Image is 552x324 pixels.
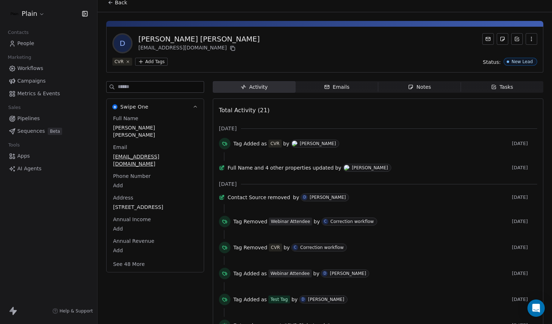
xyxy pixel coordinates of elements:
[113,182,197,189] span: Add
[271,270,310,277] div: Webinar Attendee
[6,113,91,124] a: Pipelines
[17,65,43,72] span: Workflows
[271,296,288,303] div: Test Tag
[512,297,537,302] span: [DATE]
[10,9,19,18] img: Plain-Logo-Tile.png
[219,107,269,114] span: Total Activity (21)
[308,297,344,302] div: [PERSON_NAME]
[17,152,30,160] span: Apps
[324,219,327,224] div: C
[293,194,299,201] span: by
[109,258,149,271] button: See 48 More
[233,140,260,147] span: Tag Added
[300,141,336,146] div: [PERSON_NAME]
[512,59,533,64] div: New Lead
[22,9,37,18] span: Plain
[313,270,319,277] span: by
[310,195,346,200] div: [PERSON_NAME]
[113,225,197,232] span: Add
[5,102,24,113] span: Sales
[6,150,91,162] a: Apps
[5,140,23,150] span: Tools
[271,218,310,225] div: Webinar Attendee
[6,163,91,175] a: AI Agents
[6,88,91,100] a: Metrics & Events
[408,83,431,91] div: Notes
[268,194,290,201] span: removed
[219,125,237,132] span: [DATE]
[138,34,260,44] div: [PERSON_NAME] [PERSON_NAME]
[292,141,297,146] img: P
[314,218,320,225] span: by
[112,172,152,180] span: Phone Number
[113,203,197,211] span: [STREET_ADDRESS]
[17,90,60,97] span: Metrics & Events
[114,35,131,52] span: D
[512,245,537,250] span: [DATE]
[512,141,537,146] span: [DATE]
[107,115,204,272] div: Swipe OneSwipe One
[283,140,289,147] span: by
[107,99,204,115] button: Swipe OneSwipe One
[491,83,513,91] div: Tasks
[112,237,156,245] span: Annual Revenue
[261,270,267,277] span: as
[352,165,388,170] div: [PERSON_NAME]
[48,128,62,135] span: Beta
[5,27,32,38] span: Contacts
[271,140,280,147] div: CVR
[228,164,253,171] span: Full Name
[302,297,305,302] div: D
[17,165,42,172] span: AI Agents
[60,308,93,314] span: Help & Support
[5,52,34,63] span: Marketing
[112,194,135,201] span: Address
[330,271,366,276] div: [PERSON_NAME]
[233,296,260,303] span: Tag Added
[292,296,298,303] span: by
[135,58,168,66] button: Add Tags
[52,308,93,314] a: Help & Support
[271,244,280,251] div: CVR
[6,38,91,49] a: People
[17,115,40,122] span: Pipelines
[228,194,266,201] span: Contact Source
[344,165,349,171] img: P
[261,296,267,303] span: as
[6,62,91,74] a: Workflows
[303,194,306,200] div: D
[113,247,197,254] span: Add
[138,44,260,53] div: [EMAIL_ADDRESS][DOMAIN_NAME]
[233,218,267,225] span: Tag Removed
[113,124,197,139] span: [PERSON_NAME] [PERSON_NAME]
[512,219,537,224] span: [DATE]
[112,104,117,109] img: Swipe One
[300,245,344,250] div: Correction workflow
[17,77,46,85] span: Campaigns
[112,115,140,122] span: Full Name
[17,127,45,135] span: Sequences
[512,194,537,200] span: [DATE]
[294,245,297,250] div: C
[261,140,267,147] span: as
[284,244,290,251] span: by
[483,58,501,66] span: Status:
[323,271,326,276] div: D
[254,164,334,171] span: and 4 other properties updated
[9,8,46,20] button: Plain
[112,144,129,151] span: Email
[512,165,537,171] span: [DATE]
[331,219,374,224] div: Correction workflow
[120,103,148,110] span: Swipe One
[233,244,267,251] span: Tag Removed
[324,83,349,91] div: Emails
[17,40,34,47] span: People
[512,271,537,276] span: [DATE]
[113,153,197,167] span: [EMAIL_ADDRESS][DOMAIN_NAME]
[6,125,91,137] a: SequencesBeta
[112,216,152,223] span: Annual Income
[527,299,545,317] div: Open Intercom Messenger
[6,75,91,87] a: Campaigns
[219,180,237,188] span: [DATE]
[233,270,260,277] span: Tag Added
